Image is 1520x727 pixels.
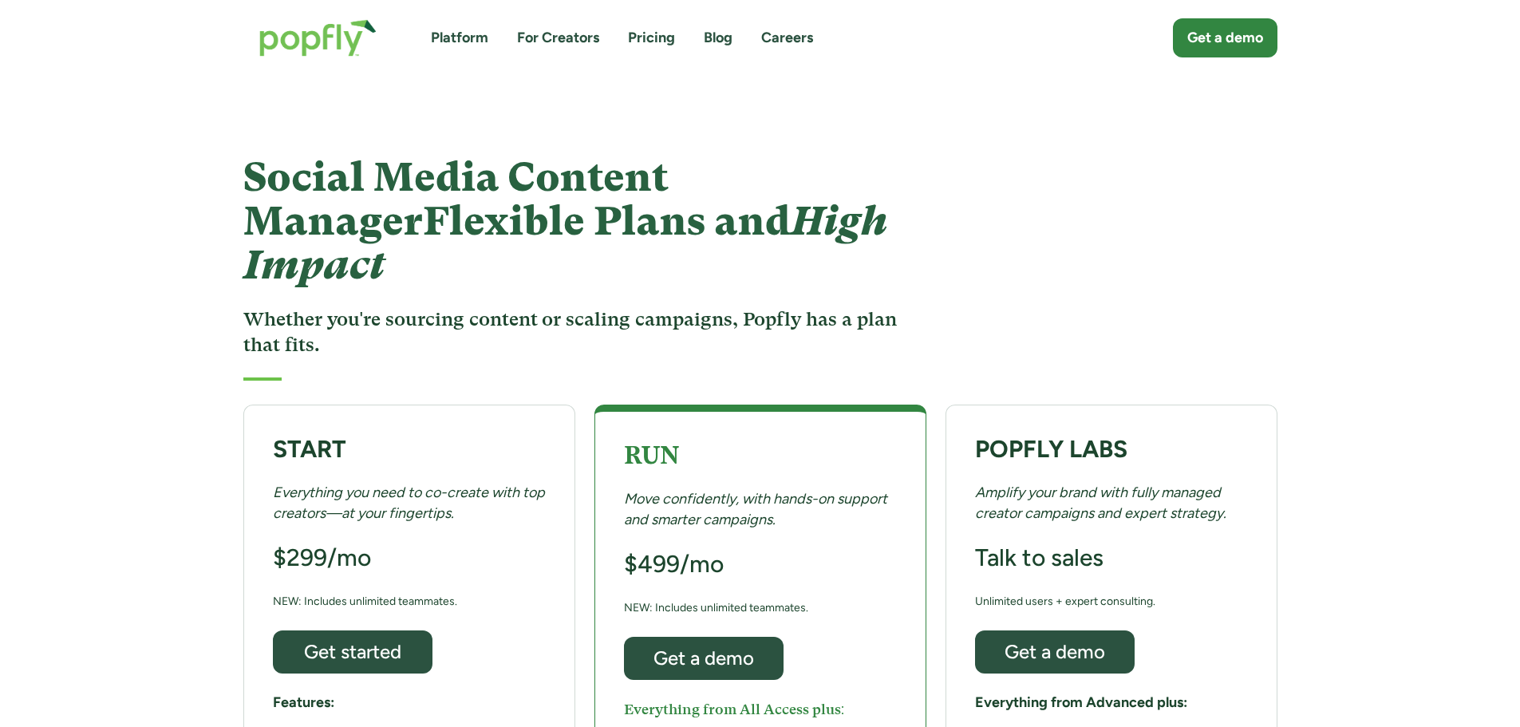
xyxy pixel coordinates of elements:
[975,543,1103,573] h3: Talk to sales
[273,693,334,713] h5: Features:
[975,484,1226,521] em: Amplify your brand with fully managed creator campaigns and expert strategy.
[628,28,675,48] a: Pricing
[975,591,1155,611] div: Unlimited users + expert consulting.
[243,198,887,288] em: High Impact
[273,543,371,573] h3: $299/mo
[243,156,905,287] h1: Social Media Content Manager
[975,693,1187,713] h5: Everything from Advanced plus:
[624,490,887,527] em: Move confidently, with hands-on support and smarter campaigns.
[431,28,488,48] a: Platform
[517,28,599,48] a: For Creators
[243,3,393,73] a: home
[624,598,808,618] div: NEW: Includes unlimited teammates.
[624,699,845,719] h5: Everything from All Access plus:
[638,648,769,668] div: Get a demo
[704,28,732,48] a: Blog
[1173,18,1277,57] a: Get a demo
[624,637,784,680] a: Get a demo
[273,484,545,521] em: Everything you need to co-create with top creators—at your fingertips.
[287,642,418,662] div: Get started
[989,642,1120,662] div: Get a demo
[624,441,679,469] strong: RUN
[273,591,457,611] div: NEW: Includes unlimited teammates.
[243,306,905,358] h3: Whether you're sourcing content or scaling campaigns, Popfly has a plan that fits.
[975,434,1127,464] strong: POPFLY LABS
[975,630,1135,674] a: Get a demo
[273,434,346,464] strong: START
[761,28,813,48] a: Careers
[243,198,887,288] span: Flexible Plans and
[624,549,724,579] h3: $499/mo
[273,630,432,674] a: Get started
[1187,28,1263,48] div: Get a demo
